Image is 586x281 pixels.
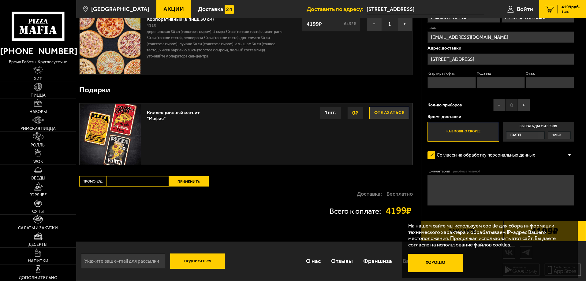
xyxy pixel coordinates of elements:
strong: 4199 ₽ [305,18,323,30]
span: 1 [382,16,397,31]
p: Время доставки [427,114,574,119]
button: + [518,99,530,111]
span: Роллы [31,143,46,147]
input: @ [427,31,574,43]
span: Обеды [31,176,45,180]
span: Доставка [198,6,223,12]
button: + [397,16,412,31]
strong: Бесплатно [386,191,413,197]
span: Войти [517,6,533,12]
span: Супы [32,209,44,214]
img: 15daf4d41897b9f0e9f617042186c801.svg [225,5,234,14]
span: 12:30 [552,132,561,139]
p: Деревенская 30 см (толстое с сыром), 4 сыра 30 см (тонкое тесто), Чикен Ранч 30 см (тонкое тесто)... [147,29,282,59]
span: Наборы [29,110,47,114]
span: Доставить по адресу: [307,6,367,12]
span: Напитки [28,259,48,263]
label: Этаж [526,71,574,76]
p: Доставка: [357,191,382,197]
label: Квартира / офис [427,71,476,76]
p: На нашем сайте мы используем cookie для сбора информации технического характера и обрабатываем IP... [408,223,568,248]
input: Ваш адрес доставки [367,4,484,15]
a: Корпоративный (8 пицц 30 см) [147,14,220,22]
a: Коллекционный магнит "Мафия"Отказаться0₽1шт. [80,103,412,165]
label: Промокод: [79,176,107,187]
label: Комментарий [427,169,574,174]
input: Укажите ваш e-mail для рассылки [81,253,165,269]
a: О нас [300,251,326,271]
span: Пицца [31,93,46,98]
span: [GEOGRAPHIC_DATA] [91,6,149,12]
p: Всего к оплате: [330,208,381,215]
button: − [367,16,382,31]
a: Отзывы [326,251,358,271]
span: Хит [34,77,42,81]
span: Акции [163,6,184,12]
div: Коллекционный магнит "Мафия" [147,107,204,121]
span: 0 [506,99,518,111]
label: Выбрать дату и время [503,122,574,142]
p: Адрес доставки [427,46,574,50]
span: WOK [33,160,43,164]
div: 1 шт. [320,107,341,119]
span: 1 шт. [562,10,580,13]
button: Применить [169,176,209,187]
span: Дополнительно [19,276,58,280]
span: [DATE] [510,132,521,139]
strong: 4199 ₽ [386,206,413,216]
span: Горячее [29,193,47,197]
s: 6452 ₽ [343,22,357,26]
strong: 0 ₽ [351,107,360,119]
label: E-mail [427,26,574,31]
span: Римская пицца [21,127,56,131]
h3: Подарки [79,86,110,94]
span: Россия, Санкт-Петербург, Глухоозёрское шоссе, 12З [367,4,484,15]
label: Согласен на обработку персональных данных [427,149,541,161]
span: Десерты [28,242,47,247]
span: Салаты и закуски [18,226,58,230]
a: Франшиза [358,251,397,271]
label: Как можно скорее [427,122,499,142]
a: Вакансии [398,251,433,271]
button: Хорошо [408,254,463,272]
button: − [493,99,506,111]
span: 4110 [147,23,156,28]
span: (необязательно) [453,169,480,174]
span: Кол-во приборов [427,103,462,107]
button: Отказаться [369,107,409,119]
span: 4199 руб. [562,5,580,9]
label: Подъезд [477,71,525,76]
button: Подписаться [170,253,225,269]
